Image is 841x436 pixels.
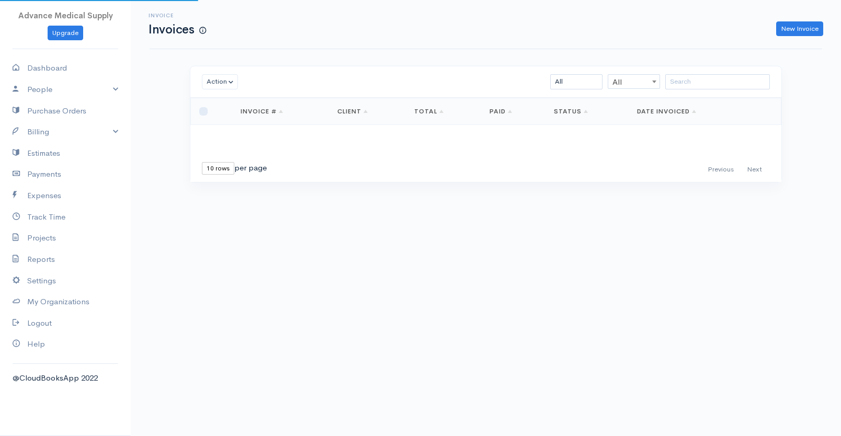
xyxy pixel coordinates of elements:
h6: Invoice [149,13,206,18]
span: All [608,74,660,89]
a: New Invoice [776,21,823,37]
a: Total [414,107,444,116]
a: Client [337,107,368,116]
div: @CloudBooksApp 2022 [13,372,118,384]
a: Upgrade [48,26,83,41]
span: Advance Medical Supply [18,10,113,20]
button: Action [202,74,238,89]
h1: Invoices [149,23,206,36]
a: Status [554,107,588,116]
a: Invoice # [241,107,283,116]
span: How to create your first Invoice? [199,26,206,35]
a: Date Invoiced [637,107,696,116]
div: per page [202,162,267,175]
span: All [608,75,660,89]
a: Paid [490,107,512,116]
input: Search [665,74,770,89]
